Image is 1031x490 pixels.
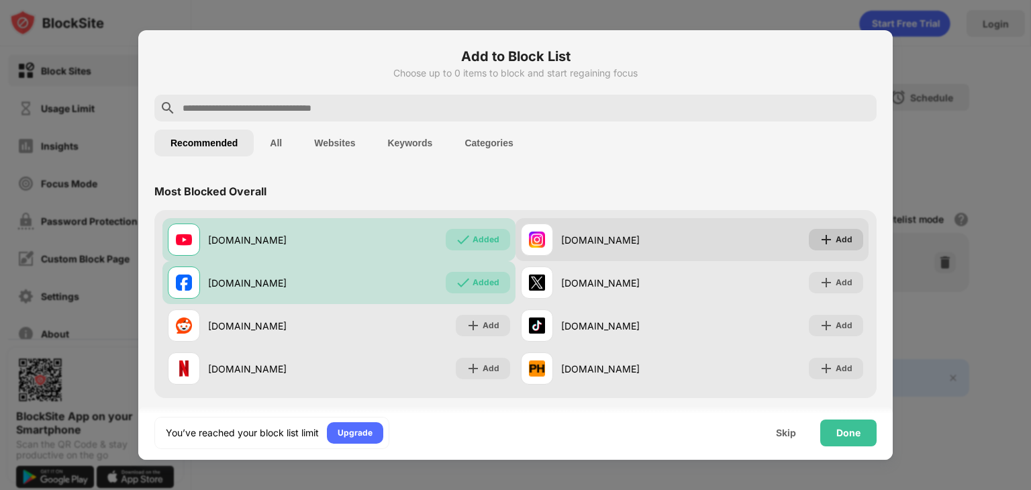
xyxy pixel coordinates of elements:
[836,428,861,438] div: Done
[371,130,448,156] button: Keywords
[176,275,192,291] img: favicons
[529,360,545,377] img: favicons
[154,185,266,198] div: Most Blocked Overall
[836,319,852,332] div: Add
[448,130,529,156] button: Categories
[473,276,499,289] div: Added
[561,319,692,333] div: [DOMAIN_NAME]
[776,428,796,438] div: Skip
[208,319,339,333] div: [DOMAIN_NAME]
[298,130,371,156] button: Websites
[208,362,339,376] div: [DOMAIN_NAME]
[154,130,254,156] button: Recommended
[154,46,877,66] h6: Add to Block List
[208,233,339,247] div: [DOMAIN_NAME]
[483,362,499,375] div: Add
[561,233,692,247] div: [DOMAIN_NAME]
[836,276,852,289] div: Add
[561,362,692,376] div: [DOMAIN_NAME]
[561,276,692,290] div: [DOMAIN_NAME]
[529,232,545,248] img: favicons
[154,68,877,79] div: Choose up to 0 items to block and start regaining focus
[176,360,192,377] img: favicons
[529,275,545,291] img: favicons
[338,426,373,440] div: Upgrade
[473,233,499,246] div: Added
[836,233,852,246] div: Add
[836,362,852,375] div: Add
[529,317,545,334] img: favicons
[254,130,298,156] button: All
[166,426,319,440] div: You’ve reached your block list limit
[176,232,192,248] img: favicons
[208,276,339,290] div: [DOMAIN_NAME]
[176,317,192,334] img: favicons
[483,319,499,332] div: Add
[160,100,176,116] img: search.svg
